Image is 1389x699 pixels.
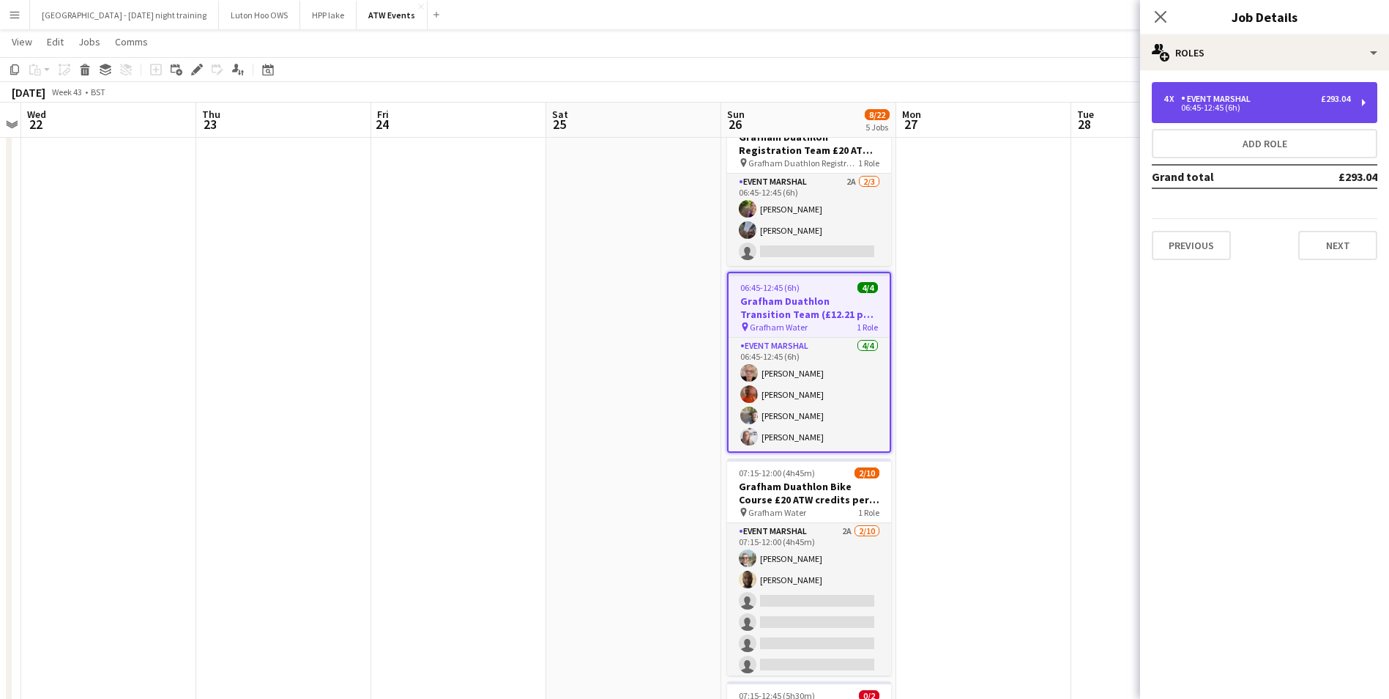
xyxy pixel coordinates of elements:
[109,32,154,51] a: Comms
[727,480,891,506] h3: Grafham Duathlon Bike Course £20 ATW credits per hour
[375,116,389,133] span: 24
[550,116,568,133] span: 25
[729,338,890,451] app-card-role: Event Marshal4/406:45-12:45 (6h)[PERSON_NAME][PERSON_NAME][PERSON_NAME][PERSON_NAME]
[47,35,64,48] span: Edit
[900,116,921,133] span: 27
[1321,94,1350,104] div: £293.04
[1077,108,1094,121] span: Tue
[857,322,878,333] span: 1 Role
[727,174,891,266] app-card-role: Event Marshal2A2/306:45-12:45 (6h)[PERSON_NAME][PERSON_NAME]
[300,1,357,29] button: HPP lake
[357,1,428,29] button: ATW Events
[1163,94,1181,104] div: 4 x
[30,1,219,29] button: [GEOGRAPHIC_DATA] - [DATE] night training
[1163,104,1350,111] div: 06:45-12:45 (6h)
[858,158,879,169] span: 1 Role
[1152,129,1377,158] button: Add role
[865,109,890,120] span: 8/22
[748,158,858,169] span: Grafham Duathlon Registration Team (£10/hour- No Free Race)
[72,32,106,51] a: Jobs
[727,459,891,676] app-job-card: 07:15-12:00 (4h45m)2/10Grafham Duathlon Bike Course £20 ATW credits per hour Grafham Water1 RoleE...
[91,86,105,97] div: BST
[725,116,745,133] span: 26
[48,86,85,97] span: Week 43
[1140,35,1389,70] div: Roles
[854,467,879,478] span: 2/10
[200,116,220,133] span: 23
[115,35,148,48] span: Comms
[552,108,568,121] span: Sat
[1290,165,1377,188] td: £293.04
[727,272,891,453] app-job-card: 06:45-12:45 (6h)4/4Grafham Duathlon Transition Team (£12.21 per hour if over 21) Grafham Water1 R...
[1075,116,1094,133] span: 28
[12,85,45,100] div: [DATE]
[727,109,891,266] app-job-card: 06:45-12:45 (6h)2/3Grafham Duathlon Registration Team £20 ATW credits per hour Grafham Duathlon R...
[27,108,46,121] span: Wed
[729,295,890,321] h3: Grafham Duathlon Transition Team (£12.21 per hour if over 21)
[727,130,891,157] h3: Grafham Duathlon Registration Team £20 ATW credits per hour
[41,32,70,51] a: Edit
[1298,231,1377,260] button: Next
[219,1,300,29] button: Luton Hoo OWS
[1181,94,1256,104] div: Event Marshal
[377,108,389,121] span: Fri
[6,32,38,51] a: View
[902,108,921,121] span: Mon
[1152,231,1231,260] button: Previous
[202,108,220,121] span: Thu
[727,108,745,121] span: Sun
[865,122,889,133] div: 5 Jobs
[748,507,806,518] span: Grafham Water
[750,322,808,333] span: Grafham Water
[857,282,878,293] span: 4/4
[12,35,32,48] span: View
[739,467,815,478] span: 07:15-12:00 (4h45m)
[740,282,800,293] span: 06:45-12:45 (6h)
[78,35,100,48] span: Jobs
[1140,7,1389,26] h3: Job Details
[25,116,46,133] span: 22
[1152,165,1290,188] td: Grand total
[858,507,879,518] span: 1 Role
